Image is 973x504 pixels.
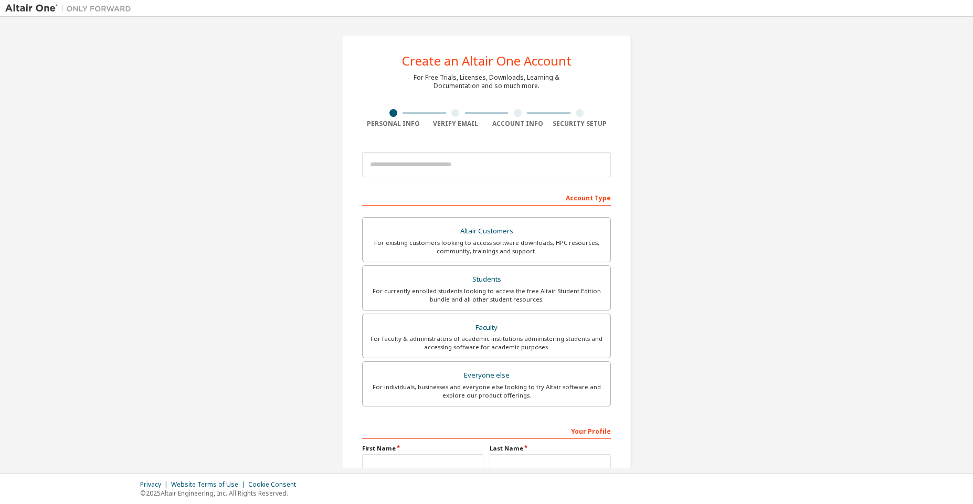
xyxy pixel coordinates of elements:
[369,335,604,351] div: For faculty & administrators of academic institutions administering students and accessing softwa...
[369,368,604,383] div: Everyone else
[549,120,611,128] div: Security Setup
[414,73,559,90] div: For Free Trials, Licenses, Downloads, Learning & Documentation and so much more.
[171,480,248,489] div: Website Terms of Use
[362,444,483,453] label: First Name
[402,55,572,67] div: Create an Altair One Account
[140,489,302,498] p: © 2025 Altair Engineering, Inc. All Rights Reserved.
[5,3,136,14] img: Altair One
[362,422,611,439] div: Your Profile
[140,480,171,489] div: Privacy
[369,320,604,335] div: Faculty
[248,480,302,489] div: Cookie Consent
[362,120,425,128] div: Personal Info
[369,272,604,287] div: Students
[369,383,604,400] div: For individuals, businesses and everyone else looking to try Altair software and explore our prod...
[490,444,611,453] label: Last Name
[425,120,487,128] div: Verify Email
[369,224,604,239] div: Altair Customers
[369,287,604,304] div: For currently enrolled students looking to access the free Altair Student Edition bundle and all ...
[369,239,604,255] div: For existing customers looking to access software downloads, HPC resources, community, trainings ...
[486,120,549,128] div: Account Info
[362,189,611,206] div: Account Type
